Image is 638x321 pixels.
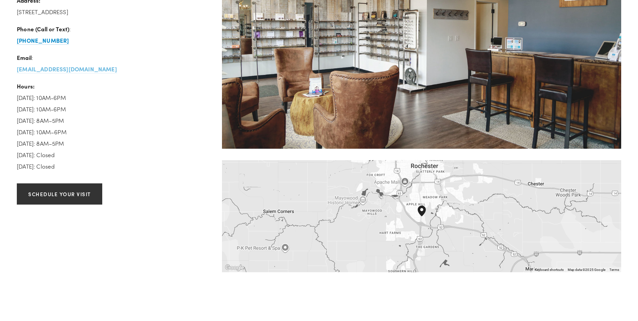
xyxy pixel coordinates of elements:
[17,82,35,90] strong: Hours:
[17,25,69,33] strong: Phone (Call or Text)
[17,65,117,73] a: [EMAIL_ADDRESS][DOMAIN_NAME]
[17,23,211,46] p: :
[17,53,32,61] strong: Email
[17,183,102,205] a: Schedule your visit
[568,268,606,272] span: Map data ©2025 Google
[224,263,246,272] img: Google
[17,37,69,45] a: [PHONE_NUMBER]
[609,268,619,272] a: Terms
[535,267,564,272] button: Keyboard shortcuts
[17,80,211,172] p: [DATE]: 10AM-6PM [DATE]: 10AM-6PM [DATE]: 8AM–5PM [DATE]: 10AM–6PM [DATE]: 8AM–5PM [DATE]: Closed...
[415,203,437,230] div: You and Eye Family Eyecare 2650 South Broadway, Suite 400 Rochester, MN, 55904, United States
[17,52,211,75] p: :
[224,263,246,272] a: Open this area in Google Maps (opens a new window)
[17,36,69,44] strong: [PHONE_NUMBER]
